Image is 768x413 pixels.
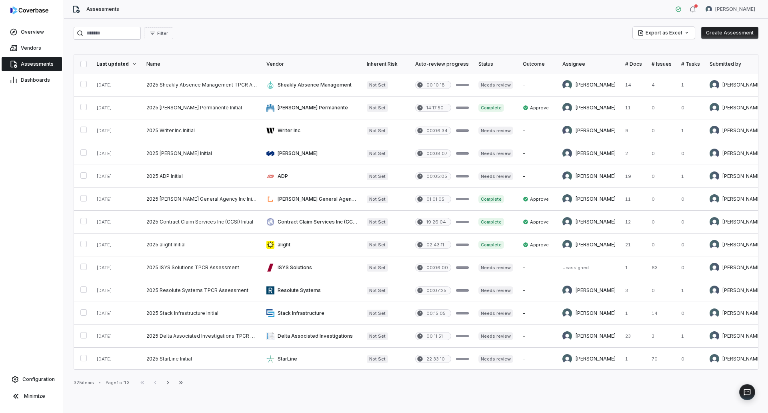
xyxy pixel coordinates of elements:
div: Inherent Risk [367,61,406,67]
img: Melanie Lorent avatar [562,149,572,158]
img: Sean Wozniak avatar [562,80,572,90]
a: Configuration [3,372,60,387]
img: Melanie Lorent avatar [710,149,719,158]
td: - [518,348,558,371]
img: logo-D7KZi-bG.svg [10,6,48,14]
td: - [518,302,558,325]
div: Last updated [96,61,137,67]
img: REKHA KOTHANDARAMAN avatar [562,331,572,341]
div: Assignee [562,61,616,67]
span: [PERSON_NAME] [715,6,755,12]
div: Outcome [523,61,553,67]
td: - [518,165,558,188]
img: Brittany Durbin avatar [562,354,572,364]
img: Melanie Lorent avatar [710,286,719,295]
div: Page 1 of 13 [106,380,130,386]
img: Melanie Lorent avatar [706,6,712,12]
img: Melanie Lorent avatar [710,331,719,341]
div: # Issues [652,61,672,67]
img: Brittany Durbin avatar [562,240,572,250]
button: Minimize [3,388,60,404]
div: # Docs [625,61,642,67]
img: Brittany Durbin avatar [562,194,572,204]
button: Export as Excel [633,27,695,39]
img: Brittany Durbin avatar [710,194,719,204]
img: Brittany Durbin avatar [710,103,719,113]
img: Brittany Durbin avatar [562,217,572,227]
td: - [518,256,558,279]
td: - [518,279,558,302]
img: Melanie Lorent avatar [710,126,719,135]
img: Brittany Durbin avatar [562,308,572,318]
img: Brittany Durbin avatar [710,354,719,364]
a: Vendors [2,41,62,55]
div: # Tasks [681,61,700,67]
span: Filter [157,30,168,36]
td: - [518,119,558,142]
button: Filter [144,27,173,39]
img: Brittany Durbin avatar [710,217,719,227]
img: Melanie Lorent avatar [710,80,719,90]
a: Assessments [2,57,62,71]
img: Melanie Lorent avatar [562,286,572,295]
img: Brittany Durbin avatar [710,240,719,250]
img: Brittany Durbin avatar [710,308,719,318]
button: Create Assessment [701,27,758,39]
img: Sean Wozniak avatar [562,171,572,181]
td: - [518,74,558,97]
img: REKHA KOTHANDARAMAN avatar [562,126,572,135]
a: Overview [2,25,62,39]
td: - [518,325,558,348]
img: Melanie Lorent avatar [710,171,719,181]
div: Status [478,61,513,67]
button: Melanie Lorent avatar[PERSON_NAME] [701,3,760,15]
img: Melanie Lorent avatar [710,263,719,272]
a: Dashboards [2,73,62,87]
img: Brittany Durbin avatar [562,103,572,113]
span: Minimize [24,393,45,399]
span: Overview [21,29,44,35]
span: Dashboards [21,77,50,83]
div: 325 items [74,380,94,386]
div: Vendor [266,61,357,67]
span: Assessments [86,6,119,12]
span: Assessments [21,61,54,67]
div: Submitted by [710,61,762,67]
div: Auto-review progress [415,61,469,67]
div: • [99,380,101,385]
span: Configuration [22,376,55,383]
span: Vendors [21,45,41,51]
div: Name [146,61,257,67]
td: - [518,142,558,165]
